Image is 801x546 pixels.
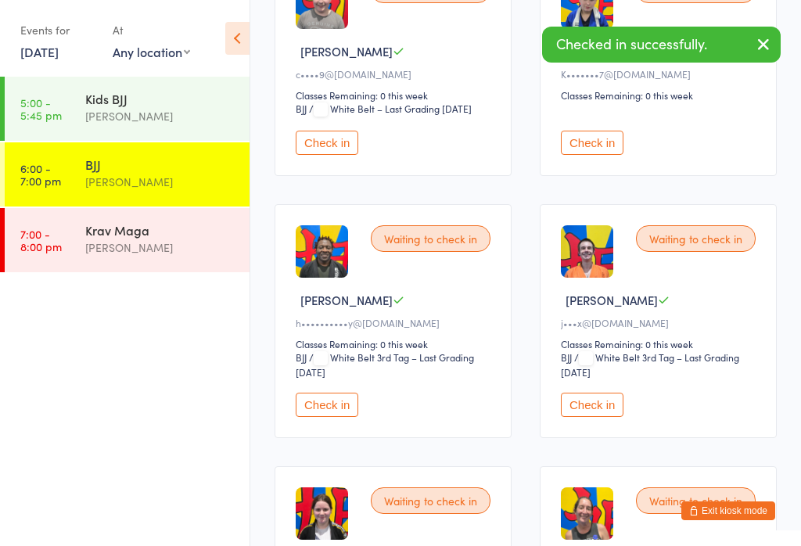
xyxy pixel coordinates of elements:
button: Check in [296,393,358,417]
a: 6:00 -7:00 pmBJJ[PERSON_NAME] [5,142,250,207]
div: j•••x@[DOMAIN_NAME] [561,316,760,329]
a: [DATE] [20,43,59,60]
div: Checked in successfully. [542,27,781,63]
div: BJJ [296,350,307,364]
a: 5:00 -5:45 pmKids BJJ[PERSON_NAME] [5,77,250,141]
div: Events for [20,17,97,43]
div: Waiting to check in [371,225,490,252]
div: Classes Remaining: 0 this week [296,88,495,102]
button: Check in [561,393,623,417]
div: Waiting to check in [371,487,490,514]
div: Waiting to check in [636,487,756,514]
div: BJJ [296,102,307,115]
time: 7:00 - 8:00 pm [20,228,62,253]
div: BJJ [561,350,572,364]
div: [PERSON_NAME] [85,173,236,191]
div: [PERSON_NAME] [85,239,236,257]
button: Check in [296,131,358,155]
span: / White Belt 3rd Tag – Last Grading [DATE] [296,350,474,379]
div: BJJ [85,156,236,173]
div: h••••••••••y@[DOMAIN_NAME] [296,316,495,329]
div: [PERSON_NAME] [85,107,236,125]
span: [PERSON_NAME] [300,43,393,59]
a: 7:00 -8:00 pmKrav Maga[PERSON_NAME] [5,208,250,272]
span: / White Belt 3rd Tag – Last Grading [DATE] [561,350,739,379]
div: Waiting to check in [636,225,756,252]
div: Kids BJJ [85,90,236,107]
img: image1750930526.png [561,225,613,278]
time: 5:00 - 5:45 pm [20,96,62,121]
span: [PERSON_NAME] [300,292,393,308]
time: 6:00 - 7:00 pm [20,162,61,187]
button: Check in [561,131,623,155]
img: image1750930672.png [296,225,348,278]
span: [PERSON_NAME] [566,292,658,308]
img: image1756204511.png [561,487,613,540]
div: c••••9@[DOMAIN_NAME] [296,67,495,81]
button: Exit kiosk mode [681,501,775,520]
img: image1750929875.png [296,487,348,540]
span: / White Belt – Last Grading [DATE] [309,102,472,115]
div: K•••••••7@[DOMAIN_NAME] [561,67,760,81]
div: Krav Maga [85,221,236,239]
div: At [113,17,190,43]
div: Any location [113,43,190,60]
div: Classes Remaining: 0 this week [561,88,760,102]
div: Classes Remaining: 0 this week [296,337,495,350]
div: Classes Remaining: 0 this week [561,337,760,350]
